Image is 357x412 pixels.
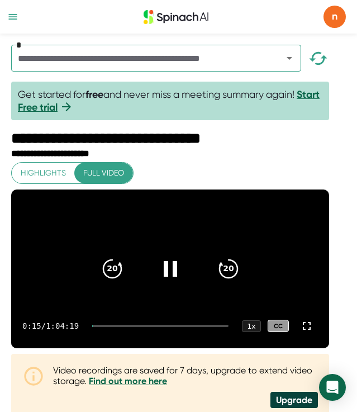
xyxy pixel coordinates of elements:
div: Open Intercom Messenger [319,374,346,401]
button: Highlights [12,163,75,183]
div: 0:15 / 1:04:19 [22,321,79,330]
button: Open [282,50,297,66]
span: Full video [83,166,124,180]
div: Video recordings are saved for 7 days, upgrade to extend video storage. [53,365,318,386]
span: Highlights [21,166,66,180]
a: Start Free trial [18,88,320,113]
span: n [323,6,346,28]
div: CC [268,320,289,333]
div: 1 x [242,320,261,332]
div: Upgrade [270,392,318,408]
span: Get started for and never miss a meeting summary again! [18,88,322,113]
b: free [85,88,103,101]
a: Find out more here [89,376,167,386]
button: Full video [74,163,133,183]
